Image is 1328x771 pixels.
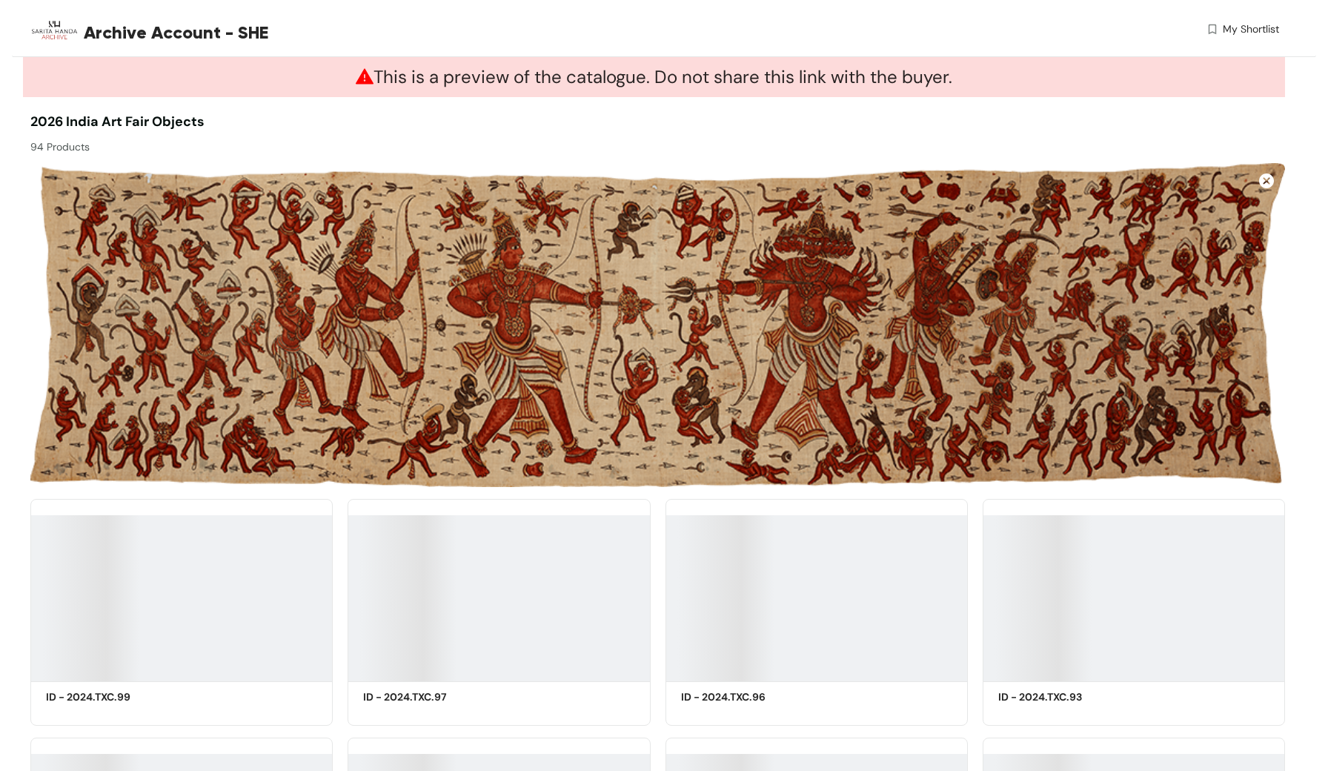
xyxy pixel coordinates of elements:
img: Buyer Portal [30,6,79,54]
h5: ID - 2024.TXC.96 [681,689,807,705]
h5: ID - 2024.TXC.99 [46,689,172,705]
img: wishlist [1206,21,1219,37]
span: This is a preview of the catalogue. Do not share this link with the buyer. [356,65,952,88]
img: Close [1259,173,1274,188]
h5: ID - 2024.TXC.93 [998,689,1124,705]
span: My Shortlist [1223,21,1279,37]
div: 94 Products [30,132,658,155]
span: 2026 India Art Fair Objects [30,113,205,130]
span: warning [356,67,373,85]
img: 10e9c5b8-cca8-448e-8673-47fcf06b93ee [30,163,1285,487]
span: Archive Account - SHE [84,19,268,46]
h5: ID - 2024.TXC.97 [363,689,489,705]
